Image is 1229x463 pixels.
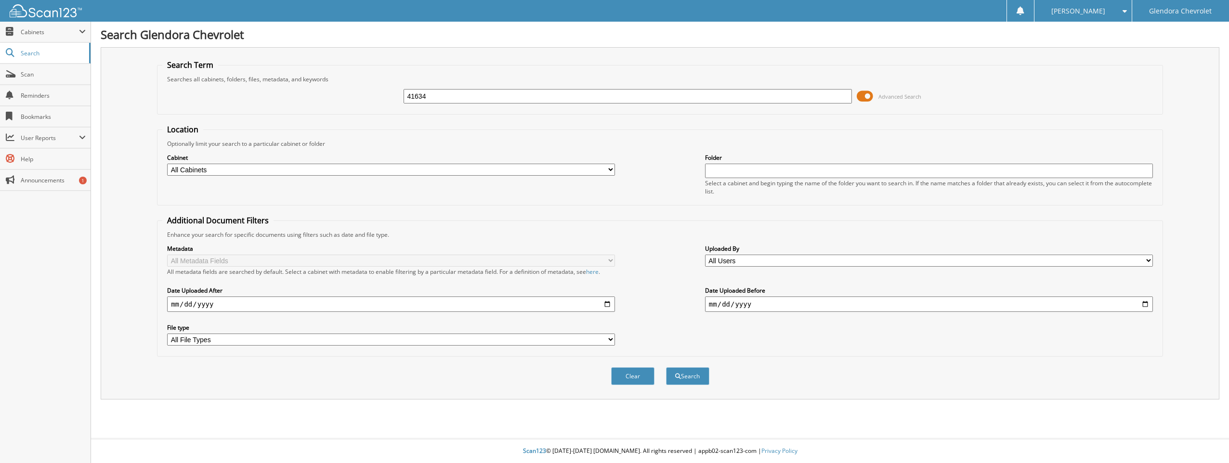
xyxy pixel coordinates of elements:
[162,215,274,226] legend: Additional Document Filters
[21,134,79,142] span: User Reports
[162,231,1158,239] div: Enhance your search for specific documents using filters such as date and file type.
[167,323,615,332] label: File type
[167,296,615,312] input: start
[1051,8,1105,14] span: [PERSON_NAME]
[611,367,654,385] button: Clear
[21,49,84,57] span: Search
[167,244,615,253] label: Metadata
[705,296,1153,312] input: end
[705,154,1153,162] label: Folder
[10,4,82,17] img: scan123-logo-white.svg
[705,179,1153,195] div: Select a cabinet and begin typing the name of the folder you want to search in. If the name match...
[523,447,546,455] span: Scan123
[21,70,86,78] span: Scan
[162,124,203,135] legend: Location
[162,140,1158,148] div: Optionally limit your search to a particular cabinet or folder
[586,268,599,276] a: here
[21,176,86,184] span: Announcements
[101,26,1219,42] h1: Search Glendora Chevrolet
[666,367,709,385] button: Search
[167,154,615,162] label: Cabinet
[91,439,1229,463] div: © [DATE]-[DATE] [DOMAIN_NAME]. All rights reserved | appb02-scan123-com |
[79,177,87,184] div: 1
[162,60,218,70] legend: Search Term
[21,113,86,121] span: Bookmarks
[705,286,1153,295] label: Date Uploaded Before
[167,286,615,295] label: Date Uploaded After
[1149,8,1212,14] span: Glendora Chevrolet
[878,93,921,100] span: Advanced Search
[167,268,615,276] div: All metadata fields are searched by default. Select a cabinet with metadata to enable filtering b...
[761,447,798,455] a: Privacy Policy
[162,75,1158,83] div: Searches all cabinets, folders, files, metadata, and keywords
[21,155,86,163] span: Help
[705,244,1153,253] label: Uploaded By
[21,28,79,36] span: Cabinets
[21,91,86,100] span: Reminders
